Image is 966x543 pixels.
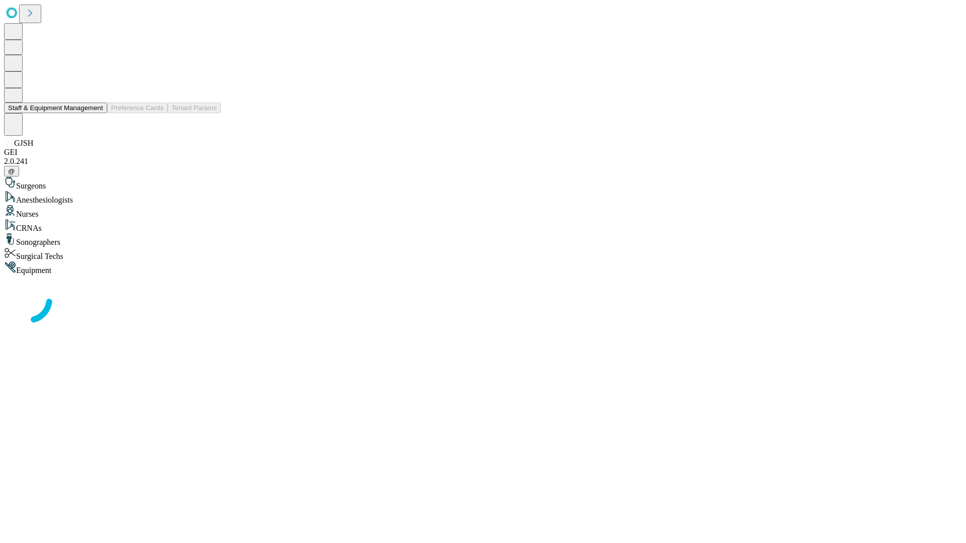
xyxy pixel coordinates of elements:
[4,261,962,275] div: Equipment
[4,176,962,191] div: Surgeons
[4,103,107,113] button: Staff & Equipment Management
[168,103,221,113] button: Tenant Params
[4,166,19,176] button: @
[14,139,33,147] span: GJSH
[4,205,962,219] div: Nurses
[4,233,962,247] div: Sonographers
[107,103,168,113] button: Preference Cards
[4,157,962,166] div: 2.0.241
[4,191,962,205] div: Anesthesiologists
[4,219,962,233] div: CRNAs
[8,167,15,175] span: @
[4,247,962,261] div: Surgical Techs
[4,148,962,157] div: GEI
